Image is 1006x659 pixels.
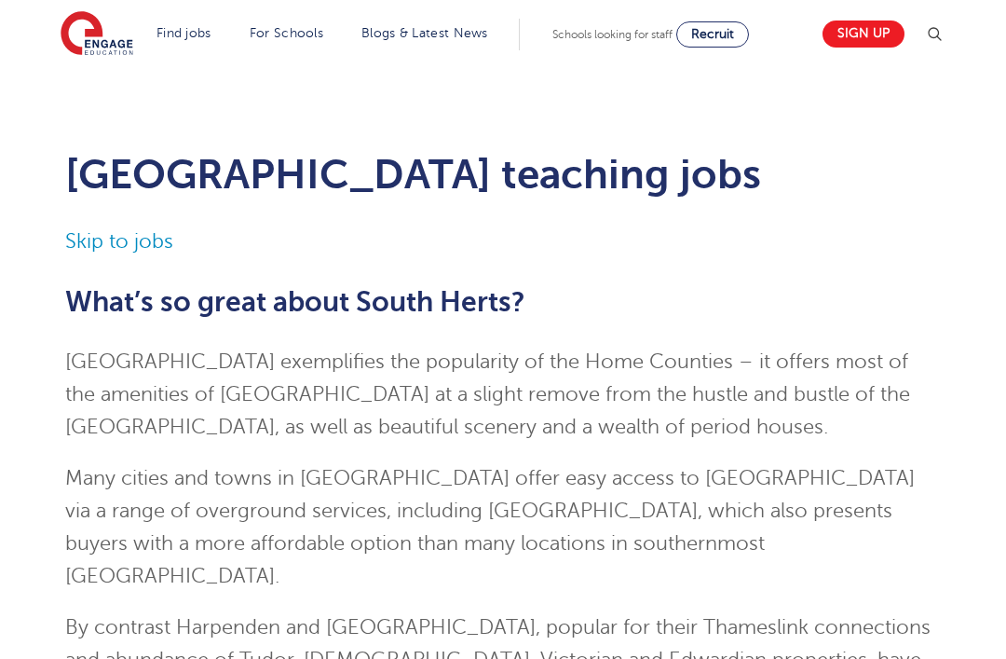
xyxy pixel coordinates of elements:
a: Blogs & Latest News [361,26,488,40]
span: Many cities and towns in [GEOGRAPHIC_DATA] offer easy access to [GEOGRAPHIC_DATA] via a range of ... [65,467,915,587]
span: What’s so great about South Herts? [65,286,525,318]
span: [GEOGRAPHIC_DATA] exemplifies the popularity of the Home Counties – it offers most of the ameniti... [65,350,910,438]
h1: [GEOGRAPHIC_DATA] teaching jobs [65,151,941,198]
img: Engage Education [61,11,133,58]
a: Recruit [676,21,749,48]
span: Recruit [691,27,734,41]
a: Find jobs [156,26,211,40]
a: Sign up [822,21,904,48]
a: For Schools [250,26,323,40]
span: Schools looking for staff [552,28,673,41]
a: Skip to jobs [65,230,173,253]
